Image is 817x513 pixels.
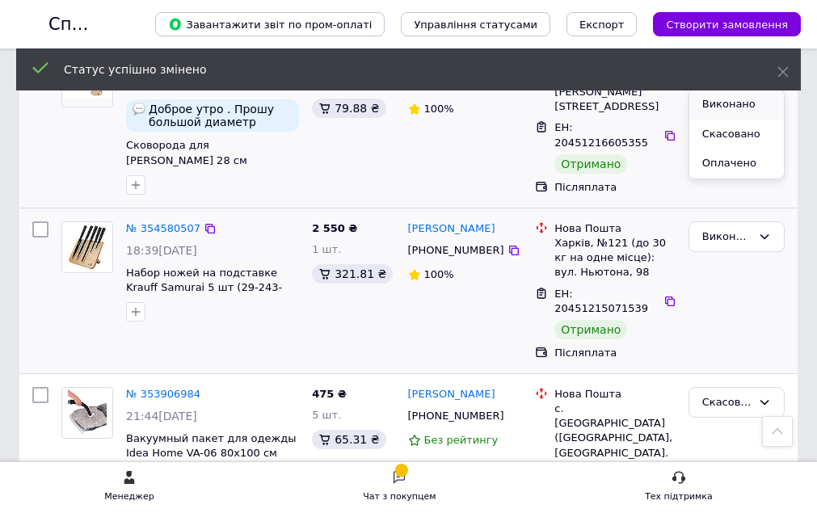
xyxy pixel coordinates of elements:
span: 475 ₴ [312,388,347,400]
img: Фото товару [68,388,107,438]
a: Набор ножей на подставке Krauff Samurai 5 шт (29-243-008) [126,267,282,309]
div: Статус успішно змінено [64,61,737,78]
div: [PHONE_NUMBER] [405,406,507,427]
div: Післяплата [554,180,675,195]
div: Тех підтримка [645,489,713,505]
div: Отримано [554,320,627,339]
div: Чат з покупцем [363,489,436,505]
span: Без рейтингу [424,434,499,446]
span: 2 550 ₴ [312,222,357,234]
span: ЕН: 20451216605355 [554,121,648,149]
div: Післяплата [554,346,675,360]
div: Харків, №121 (до 30 кг на одне місце): вул. Ньютона, 98 [554,236,675,280]
img: Фото товару [62,222,112,272]
h1: Список замовлень [48,15,213,34]
div: Менеджер [104,489,154,505]
li: Скасовано [689,120,784,149]
span: Створити замовлення [666,19,788,31]
span: ЕН: 20451215071539 [554,288,648,315]
span: 100% [424,268,454,280]
span: Експорт [579,19,625,31]
li: Виконано [689,90,784,120]
span: Управління статусами [414,19,537,31]
span: 5 шт. [312,409,341,421]
div: 65.31 ₴ [312,430,385,449]
a: [PERSON_NAME] [408,387,495,402]
button: Створити замовлення [653,12,801,36]
span: 21:44[DATE] [126,410,197,423]
span: 1 шт. [312,243,341,255]
img: :speech_balloon: [133,103,145,116]
span: Завантажити звіт по пром-оплаті [168,17,372,32]
a: Сковорода для [PERSON_NAME] 28 см Edenberg EB-3393 [126,139,247,181]
div: Отримано [554,154,627,174]
div: 79.88 ₴ [312,99,385,118]
a: № 353906984 [126,388,200,400]
span: 18:39[DATE] [126,244,197,257]
div: Виконано [702,229,752,246]
div: 321.81 ₴ [312,264,393,284]
a: № 354580507 [126,222,200,234]
a: Створити замовлення [637,18,801,30]
button: Завантажити звіт по пром-оплаті [155,12,385,36]
li: Оплачено [689,149,784,179]
a: Фото товару [61,221,113,273]
div: Нова Пошта [554,387,675,402]
button: Управління статусами [401,12,550,36]
div: Скасовано [702,394,752,411]
a: [PERSON_NAME] [408,221,495,237]
div: Нова Пошта [554,221,675,236]
a: Вакуумный пакет для одежды Idea Home VA-06 80x100 см [126,432,296,460]
button: Експорт [566,12,638,36]
span: Доброе утро . Прошу большой диаметр сковороды- 28 см. [149,103,293,128]
a: Фото товару [61,387,113,439]
div: [PHONE_NUMBER] [405,240,507,261]
span: 100% [424,103,454,115]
